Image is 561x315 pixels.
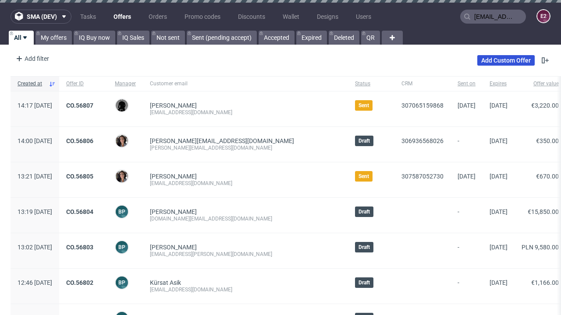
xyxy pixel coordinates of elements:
a: Expired [296,31,327,45]
a: Wallet [277,10,305,24]
a: QR [361,31,380,45]
span: [DATE] [490,137,508,144]
a: IQ Buy now [74,31,115,45]
div: [EMAIL_ADDRESS][PERSON_NAME][DOMAIN_NAME] [150,251,341,258]
span: €350.00 [536,137,559,144]
span: Customer email [150,80,341,87]
span: [DATE] [458,173,476,180]
div: [EMAIL_ADDRESS][DOMAIN_NAME] [150,286,341,293]
span: 14:17 [DATE] [18,102,52,109]
a: [PERSON_NAME] [150,208,197,215]
span: 13:02 [DATE] [18,244,52,251]
a: Add Custom Offer [477,55,535,66]
span: Draft [359,279,370,286]
a: [PERSON_NAME] [150,173,197,180]
span: [PERSON_NAME][EMAIL_ADDRESS][DOMAIN_NAME] [150,137,294,144]
span: Manager [115,80,136,87]
figcaption: e2 [537,10,550,22]
img: Moreno Martinez Cristina [116,135,128,147]
span: CRM [401,80,444,87]
a: Users [351,10,376,24]
figcaption: BP [116,206,128,218]
a: Not sent [151,31,185,45]
span: €3,220.00 [531,102,559,109]
span: Status [355,80,387,87]
a: IQ Sales [117,31,149,45]
span: - [458,208,476,222]
a: Discounts [233,10,270,24]
span: €15,850.00 [528,208,559,215]
a: [PERSON_NAME] [150,244,197,251]
span: Created at [18,80,45,87]
span: Offer value [522,80,559,87]
span: sma (dev) [27,14,57,20]
span: Draft [359,137,370,144]
a: 306936568026 [401,137,444,144]
span: Draft [359,244,370,251]
a: [PERSON_NAME] [150,102,197,109]
span: - [458,137,476,151]
a: Sent (pending accept) [187,31,257,45]
img: Moreno Martinez Cristina [116,170,128,182]
a: 307065159868 [401,102,444,109]
span: Sent on [458,80,476,87]
span: [DATE] [490,173,508,180]
div: [EMAIL_ADDRESS][DOMAIN_NAME] [150,180,341,187]
span: 13:21 [DATE] [18,173,52,180]
a: CO.56805 [66,173,93,180]
a: Orders [143,10,172,24]
a: CO.56803 [66,244,93,251]
span: 14:00 [DATE] [18,137,52,144]
div: [PERSON_NAME][EMAIL_ADDRESS][DOMAIN_NAME] [150,144,341,151]
a: Kürsat Asik [150,279,181,286]
a: Accepted [259,31,295,45]
span: PLN 9,580.00 [522,244,559,251]
span: [DATE] [490,208,508,215]
img: Dawid Urbanowicz [116,99,128,112]
a: Offers [108,10,136,24]
a: All [9,31,34,45]
span: 12:46 [DATE] [18,279,52,286]
span: 13:19 [DATE] [18,208,52,215]
a: Designs [312,10,344,24]
div: Add filter [12,52,51,66]
span: €670.00 [536,173,559,180]
span: Expires [490,80,508,87]
span: [DATE] [490,279,508,286]
span: [DATE] [458,102,476,109]
figcaption: BP [116,276,128,289]
span: €1,166.00 [531,279,559,286]
div: [EMAIL_ADDRESS][DOMAIN_NAME] [150,109,341,116]
span: Sent [359,173,369,180]
figcaption: BP [116,241,128,253]
a: 307587052730 [401,173,444,180]
a: CO.56806 [66,137,93,144]
span: Draft [359,208,370,215]
a: CO.56807 [66,102,93,109]
span: [DATE] [490,102,508,109]
span: [DATE] [490,244,508,251]
span: Offer ID [66,80,101,87]
a: Promo codes [179,10,226,24]
a: CO.56802 [66,279,93,286]
a: CO.56804 [66,208,93,215]
div: [DOMAIN_NAME][EMAIL_ADDRESS][DOMAIN_NAME] [150,215,341,222]
span: - [458,279,476,293]
a: My offers [36,31,72,45]
span: Sent [359,102,369,109]
a: Tasks [75,10,101,24]
button: sma (dev) [11,10,71,24]
a: Deleted [329,31,359,45]
span: - [458,244,476,258]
